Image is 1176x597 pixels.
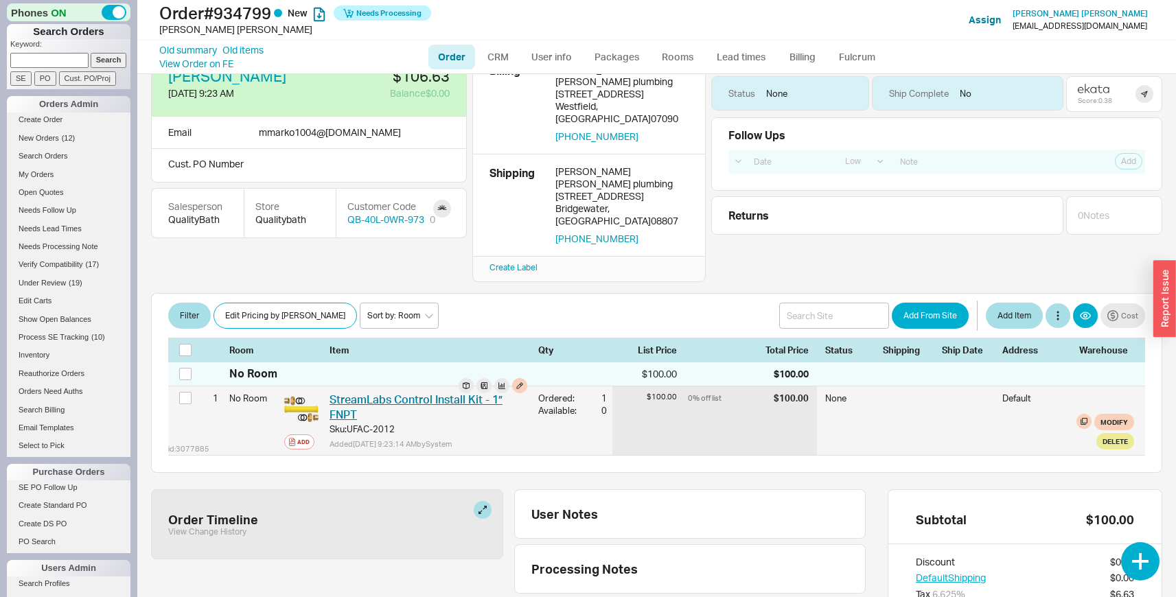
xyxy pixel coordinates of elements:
[7,149,130,163] a: Search Orders
[7,131,130,145] a: New Orders(12)
[728,87,755,99] div: Status
[903,307,957,324] span: Add From Site
[942,344,994,356] div: Ship Date
[159,23,592,36] div: [PERSON_NAME] [PERSON_NAME]
[1002,392,1071,414] div: Default
[1078,209,1109,222] div: 0 Note s
[347,200,435,213] div: Customer Code
[521,45,582,69] a: User info
[318,69,450,84] div: $106.63
[7,330,130,344] a: Process SE Tracking(10)
[555,178,689,190] div: [PERSON_NAME] plumbing
[159,58,233,69] a: View Order on FE
[612,344,677,356] div: List Price
[585,45,649,69] a: Packages
[7,113,130,127] a: Create Order
[892,303,969,329] button: Add From Site
[555,75,689,88] div: [PERSON_NAME] plumbing
[969,13,1001,27] button: Assign
[916,512,967,527] div: Subtotal
[746,152,834,171] input: Date
[1078,96,1112,104] div: Score: 0.38
[19,134,59,142] span: New Orders
[7,348,130,362] a: Inventory
[765,344,817,356] div: Total Price
[555,165,689,178] div: [PERSON_NAME]
[86,260,100,268] span: ( 17 )
[538,344,607,356] div: Qty
[779,45,827,69] a: Billing
[7,384,130,399] a: Orders Need Auths
[538,392,582,404] div: Ordered:
[7,464,130,480] div: Purchase Orders
[347,213,424,226] a: QB-40L-0WR-973
[91,333,105,341] span: ( 10 )
[288,7,308,19] span: New
[19,242,98,250] span: Needs Processing Note
[555,233,638,245] button: [PHONE_NUMBER]
[7,276,130,290] a: Under Review(19)
[883,344,934,356] div: Shipping
[229,386,279,410] div: No Room
[334,5,431,21] button: Needs Processing
[706,45,776,69] a: Lead times
[19,206,76,214] span: Needs Follow Up
[91,53,127,67] input: Search
[255,213,325,226] div: Qualitybath
[7,498,130,513] a: Create Standard PO
[168,125,192,140] div: Email
[986,303,1043,329] button: Add Item
[214,303,357,329] button: Edit Pricing by [PERSON_NAME]
[7,203,130,218] a: Needs Follow Up
[7,576,130,591] a: Search Profiles
[538,404,582,417] div: Available:
[779,303,889,329] input: Search Site
[284,434,314,449] button: Add
[7,421,130,435] a: Email Templates
[825,344,875,356] div: Status
[19,333,89,341] span: Process SE Tracking
[582,392,607,404] div: 1
[7,535,130,549] a: PO Search
[916,571,986,585] button: DefaultShipping
[612,392,677,402] div: $100.00
[356,3,422,23] span: Needs Processing
[612,367,677,381] div: $100.00
[728,208,1057,223] div: Returns
[284,392,319,426] img: fnpt-1_syfq4p
[159,3,592,23] h1: Order # 934799
[7,366,130,381] a: Reauthorize Orders
[1002,344,1071,356] div: Address
[555,88,689,100] div: [STREET_ADDRESS]
[259,125,401,140] div: mmarko1004 @ [DOMAIN_NAME]
[774,392,809,404] div: $100.00
[1013,9,1148,19] a: [PERSON_NAME] [PERSON_NAME]
[555,190,689,202] div: [STREET_ADDRESS]
[10,71,32,86] input: SE
[168,213,227,226] div: QualityBath
[1121,156,1136,167] span: Add
[7,517,130,531] a: Create DS PO
[7,24,130,39] h1: Search Orders
[330,438,527,449] div: Added [DATE] 9:23:14 AM by System
[7,3,130,21] div: Phones
[180,307,199,324] span: Filter
[168,512,258,527] div: Order Timeline
[168,527,246,537] button: View Change History
[688,392,771,404] div: 0 % off list
[19,279,66,287] span: Under Review
[555,100,689,125] div: Westfield , [GEOGRAPHIC_DATA] 07090
[347,423,395,435] div: UFAC-2012
[255,200,325,213] div: Store
[428,45,475,69] a: Order
[7,480,130,495] a: SE PO Follow Up
[531,506,860,522] div: User Notes
[1079,344,1134,356] div: Warehouse
[892,152,1046,171] input: Note
[222,43,264,57] a: Old items
[916,555,986,569] div: Discount
[7,312,130,327] a: Show Open Balances
[297,436,310,447] div: Add
[1110,555,1134,569] div: $0.00
[430,213,435,226] div: 0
